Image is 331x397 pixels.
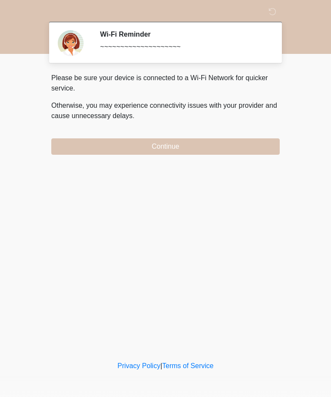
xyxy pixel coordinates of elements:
[51,73,280,94] p: Please be sure your device is connected to a Wi-Fi Network for quicker service.
[51,100,280,121] p: Otherwise, you may experience connectivity issues with your provider and cause unnecessary delays
[100,42,267,52] div: ~~~~~~~~~~~~~~~~~~~~
[58,30,84,56] img: Agent Avatar
[100,30,267,38] h2: Wi-Fi Reminder
[133,112,134,119] span: .
[160,362,162,369] a: |
[118,362,161,369] a: Privacy Policy
[162,362,213,369] a: Terms of Service
[43,6,54,17] img: Sm Skin La Laser Logo
[51,138,280,155] button: Continue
